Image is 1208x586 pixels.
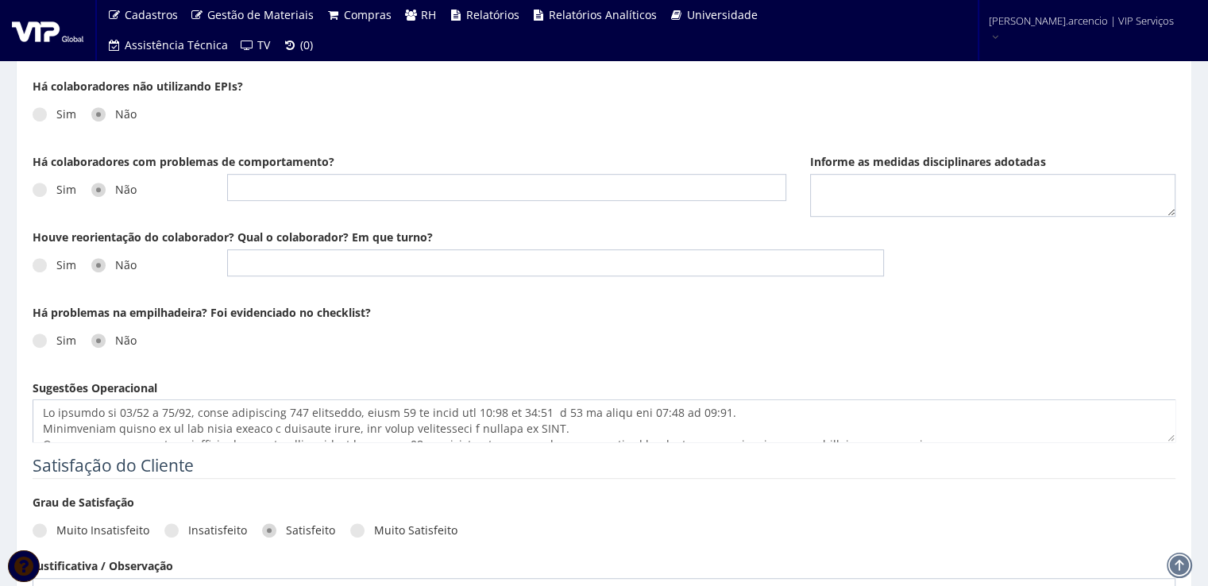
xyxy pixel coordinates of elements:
label: Muito Satisfeito [350,522,457,538]
label: Informe as medidas disciplinares adotadas [810,154,1045,170]
a: TV [234,30,277,60]
label: Há colaboradores com problemas de comportamento? [33,154,334,170]
label: Muito Insatisfeito [33,522,149,538]
span: (0) [300,37,313,52]
label: Insatisfeito [164,522,247,538]
span: Compras [344,7,392,22]
label: Sim [33,106,76,122]
img: logo [12,18,83,42]
legend: Satisfação do Cliente [33,454,1175,479]
label: Sim [33,182,76,198]
label: Satisfeito [262,522,335,538]
label: Não [91,106,137,122]
label: Há colaboradores não utilizando EPIs? [33,79,243,94]
label: Justificativa / Observação [33,558,173,574]
label: Há problemas na empilhadeira? Foi evidenciado no checklist? [33,305,371,321]
label: Sim [33,333,76,349]
span: Gestão de Materiais [207,7,314,22]
span: Universidade [687,7,758,22]
label: Sim [33,257,76,273]
span: TV [257,37,270,52]
span: Cadastros [125,7,178,22]
span: Relatórios Analíticos [549,7,657,22]
span: [PERSON_NAME].arcencio | VIP Serviços [989,13,1174,29]
a: Assistência Técnica [101,30,234,60]
label: Não [91,333,137,349]
a: (0) [276,30,319,60]
label: Não [91,257,137,273]
span: Relatórios [466,7,519,22]
span: Assistência Técnica [125,37,228,52]
span: RH [421,7,436,22]
label: Houve reorientação do colaborador? Qual o colaborador? Em que turno? [33,229,433,245]
label: Não [91,182,137,198]
label: Sugestões Operacional [33,380,157,396]
label: Grau de Satisfação [33,495,134,511]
